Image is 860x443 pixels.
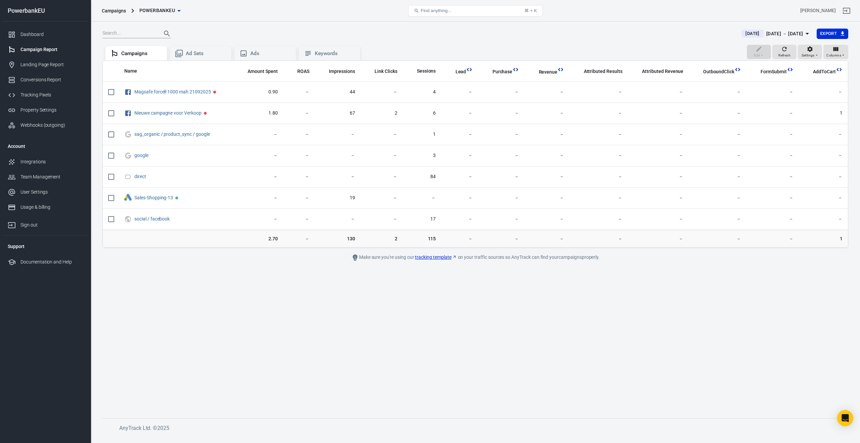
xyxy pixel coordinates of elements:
[633,216,684,223] span: －
[134,216,171,221] span: social / facebook
[804,69,836,75] span: AddToCart
[213,91,216,93] span: Paused
[826,52,841,58] span: Columns
[584,67,622,75] span: The total conversions attributed according to your ad network (Facebook, Google, etc.)
[694,152,741,159] span: －
[408,110,436,117] span: 6
[375,67,397,75] span: The number of clicks on links within the ad that led to advertiser-specified destinations
[557,66,564,73] svg: This column is calculated from AnyTrack real-time data
[2,57,88,72] a: Landing Page Report
[456,69,466,75] span: Lead
[633,131,684,138] span: －
[804,173,843,180] span: －
[446,89,473,95] span: －
[289,131,309,138] span: －
[694,69,734,75] span: OutboundClick
[239,131,278,138] span: －
[103,61,848,248] div: scrollable content
[446,173,473,180] span: －
[408,152,436,159] span: 3
[408,68,436,75] span: Sessions
[2,118,88,133] a: Webhooks (outgoing)
[575,152,622,159] span: －
[239,67,278,75] span: The estimated total amount of money you've spent on your campaign, ad set or ad during its schedule.
[124,194,132,202] div: Google Ads
[289,216,309,223] span: －
[584,68,622,75] span: Attributed Results
[134,195,174,200] span: Sales-Shopping-13
[512,66,519,73] svg: This column is calculated from AnyTrack real-time data
[2,72,88,87] a: Conversions Report
[20,107,83,114] div: Property Settings
[446,195,473,201] span: －
[320,89,355,95] span: 44
[366,110,397,117] span: 2
[2,42,88,57] a: Campaign Report
[415,254,457,261] a: tracking template
[20,46,83,53] div: Campaign Report
[134,195,173,200] a: Sales-Shopping-13
[575,216,622,223] span: －
[772,45,797,59] button: Refresh
[134,174,146,179] a: direct
[446,152,473,159] span: －
[239,235,278,242] span: 2.70
[124,152,132,160] svg: Google
[575,89,622,95] span: －
[134,89,211,94] a: Magsafe forcell 1000 mah 21092025
[524,8,537,13] div: ⌘ + K
[366,67,397,75] span: The number of clicks on links within the ad that led to advertiser-specified destinations
[752,195,793,201] span: －
[329,68,355,75] span: Impressions
[289,235,309,242] span: －
[134,131,210,137] a: sag_organic / product_sync / google
[446,216,473,223] span: －
[743,30,762,37] span: [DATE]
[766,30,803,38] div: [DATE] － [DATE]
[804,195,843,201] span: －
[124,68,146,75] span: Name
[633,235,684,242] span: －
[575,131,622,138] span: －
[134,111,203,115] span: Nieuwe campagne voor Verkoop
[694,131,741,138] span: －
[408,195,436,201] span: －
[134,153,148,158] a: google
[366,216,397,223] span: －
[446,110,473,117] span: －
[838,3,855,19] a: Sign out
[446,235,473,242] span: －
[134,132,211,136] span: sag_organic / product_sync / google
[802,52,815,58] span: Settings
[320,110,355,117] span: 67
[297,68,309,75] span: ROAS
[752,173,793,180] span: －
[642,67,683,75] span: The total revenue attributed according to your ad network (Facebook, Google, etc.)
[239,89,278,95] span: 0.90
[2,200,88,215] a: Usage & billing
[530,131,564,138] span: －
[375,68,397,75] span: Link Clicks
[483,89,519,95] span: －
[289,173,309,180] span: －
[248,68,278,75] span: Amount Spent
[483,235,519,242] span: －
[804,216,843,223] span: －
[250,50,291,57] div: Ads
[239,110,278,117] span: 1.80
[813,69,836,75] span: AddToCart
[119,424,623,432] h6: AnyTrack Ltd. © 2025
[408,5,543,16] button: Find anything...⌘ + K
[2,154,88,169] a: Integrations
[694,89,741,95] span: －
[320,195,355,201] span: 19
[320,67,355,75] span: The number of times your ads were on screen.
[703,69,734,75] span: OutboundClick
[694,195,741,201] span: －
[483,216,519,223] span: －
[2,185,88,200] a: User Settings
[408,131,436,138] span: 1
[483,173,519,180] span: －
[239,216,278,223] span: －
[289,67,309,75] span: The total return on ad spend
